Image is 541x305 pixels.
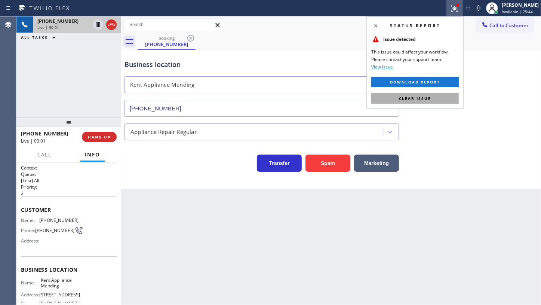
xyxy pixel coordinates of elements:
button: Spam [305,155,350,172]
button: Marketing [354,155,399,172]
span: HANG UP [88,134,111,140]
span: Address: [21,238,41,244]
button: Hold Customer [93,19,103,30]
span: ALL TASKS [21,35,48,40]
span: Name: [21,217,39,223]
input: Search [124,19,224,31]
div: [PERSON_NAME] [502,2,539,8]
span: Call to Customer [489,22,529,29]
h2: Queue: [21,171,117,177]
span: Live | 00:01 [21,138,46,144]
h1: Context [21,165,117,171]
span: Address: [21,292,39,298]
span: Phone: [21,228,35,233]
h2: Priority: [21,184,117,190]
button: Call [33,147,56,162]
div: Business location [125,60,399,70]
span: Live | 00:01 [37,25,59,30]
button: Transfer [257,155,302,172]
span: Kent Appliance Mending [41,277,78,289]
button: Info [80,147,105,162]
span: [STREET_ADDRESS] [39,292,80,298]
span: Business location [21,266,117,273]
div: Kent Appliance Mending [130,81,194,89]
span: [PHONE_NUMBER] [21,130,68,137]
span: Call [37,151,52,158]
span: [PHONE_NUMBER] [39,217,79,223]
p: [Test] All [21,177,117,184]
div: [PHONE_NUMBER] [138,41,195,48]
button: Hang up [106,19,117,30]
span: Available | 25:44 [502,9,533,14]
button: HANG UP [82,132,117,142]
span: [PHONE_NUMBER] [35,228,74,233]
p: 2 [21,190,117,196]
div: (206) 979-0296 [138,33,195,49]
button: Mute [473,3,484,13]
span: Customer [21,206,117,213]
span: Info [85,151,100,158]
input: Phone Number [124,100,399,117]
div: Appliance Repair Regular [130,128,197,136]
div: booking [138,35,195,41]
span: [PHONE_NUMBER] [37,18,79,24]
span: Name: [21,280,41,286]
button: ALL TASKS [16,33,63,42]
button: Call to Customer [476,18,534,33]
